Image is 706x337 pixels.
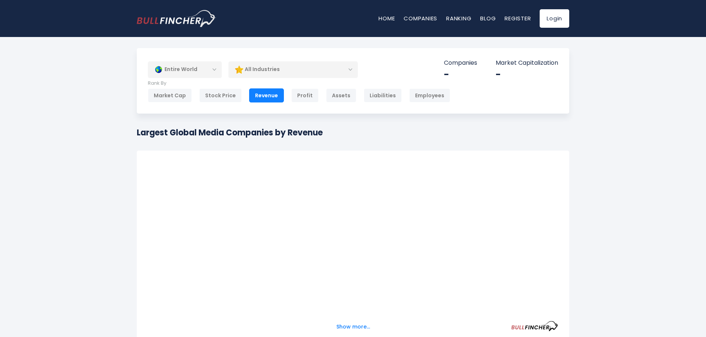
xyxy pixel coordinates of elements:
div: Stock Price [199,88,242,102]
div: - [496,69,558,80]
img: bullfincher logo [137,10,216,27]
p: Companies [444,59,477,67]
button: Show more... [332,321,374,333]
h1: Largest Global Media Companies by Revenue [137,127,323,139]
a: Go to homepage [137,10,216,27]
div: All Industries [228,61,358,78]
div: Assets [326,88,356,102]
a: Blog [480,14,496,22]
p: Rank By [148,80,450,87]
p: Market Capitalization [496,59,558,67]
div: Revenue [249,88,284,102]
a: Login [540,9,569,28]
div: Liabilities [364,88,402,102]
div: Profit [291,88,319,102]
a: Ranking [446,14,471,22]
div: Employees [409,88,450,102]
div: Market Cap [148,88,192,102]
a: Home [379,14,395,22]
div: Entire World [148,61,222,78]
a: Companies [404,14,437,22]
a: Register [505,14,531,22]
div: - [444,69,477,80]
